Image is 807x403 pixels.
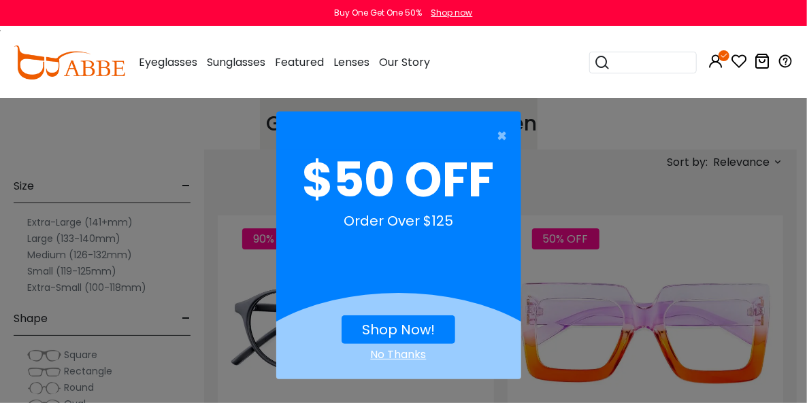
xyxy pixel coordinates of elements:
[431,7,473,19] div: Shop now
[14,46,125,80] img: abbeglasses.com
[269,122,514,150] button: Close
[342,315,455,344] button: Shop Now!
[287,211,510,245] div: Order Over $125
[362,320,435,339] a: Shop Now!
[379,54,430,70] span: Our Story
[207,54,265,70] span: Sunglasses
[497,122,514,150] span: ×
[139,54,197,70] span: Eyeglasses
[333,54,369,70] span: Lenses
[276,347,521,363] div: Close
[275,54,324,70] span: Featured
[425,7,473,18] a: Shop now
[335,7,423,19] div: Buy One Get One 50%
[287,150,510,211] div: $50 OFF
